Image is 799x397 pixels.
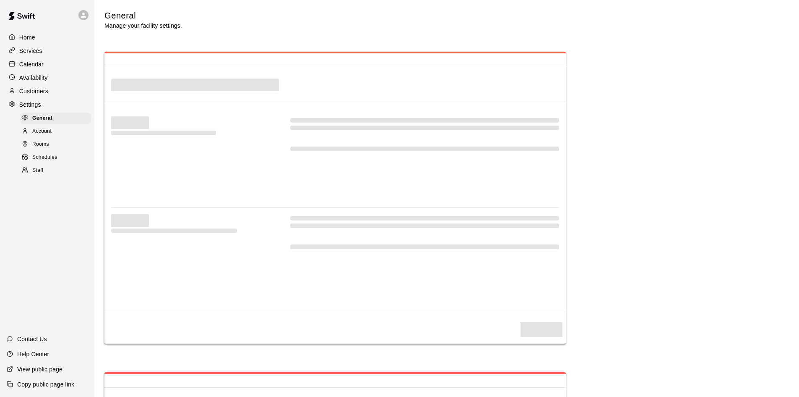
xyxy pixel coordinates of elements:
[20,164,94,177] a: Staff
[104,21,182,30] p: Manage your facility settings.
[19,100,41,109] p: Settings
[17,380,74,389] p: Copy public page link
[20,113,91,124] div: General
[17,350,49,358] p: Help Center
[20,138,94,151] a: Rooms
[19,33,35,42] p: Home
[32,166,43,175] span: Staff
[17,365,62,373] p: View public page
[20,125,94,138] a: Account
[7,98,88,111] a: Settings
[20,139,91,150] div: Rooms
[19,74,48,82] p: Availability
[17,335,47,343] p: Contact Us
[20,126,91,137] div: Account
[7,31,88,44] a: Home
[32,140,49,149] span: Rooms
[32,114,52,123] span: General
[20,165,91,176] div: Staff
[7,71,88,84] a: Availability
[32,127,52,136] span: Account
[7,58,88,71] a: Calendar
[19,87,48,95] p: Customers
[20,151,94,164] a: Schedules
[7,85,88,97] a: Customers
[19,47,42,55] p: Services
[20,152,91,163] div: Schedules
[19,60,44,68] p: Calendar
[104,10,182,21] h5: General
[32,153,57,162] span: Schedules
[7,45,88,57] a: Services
[20,112,94,125] a: General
